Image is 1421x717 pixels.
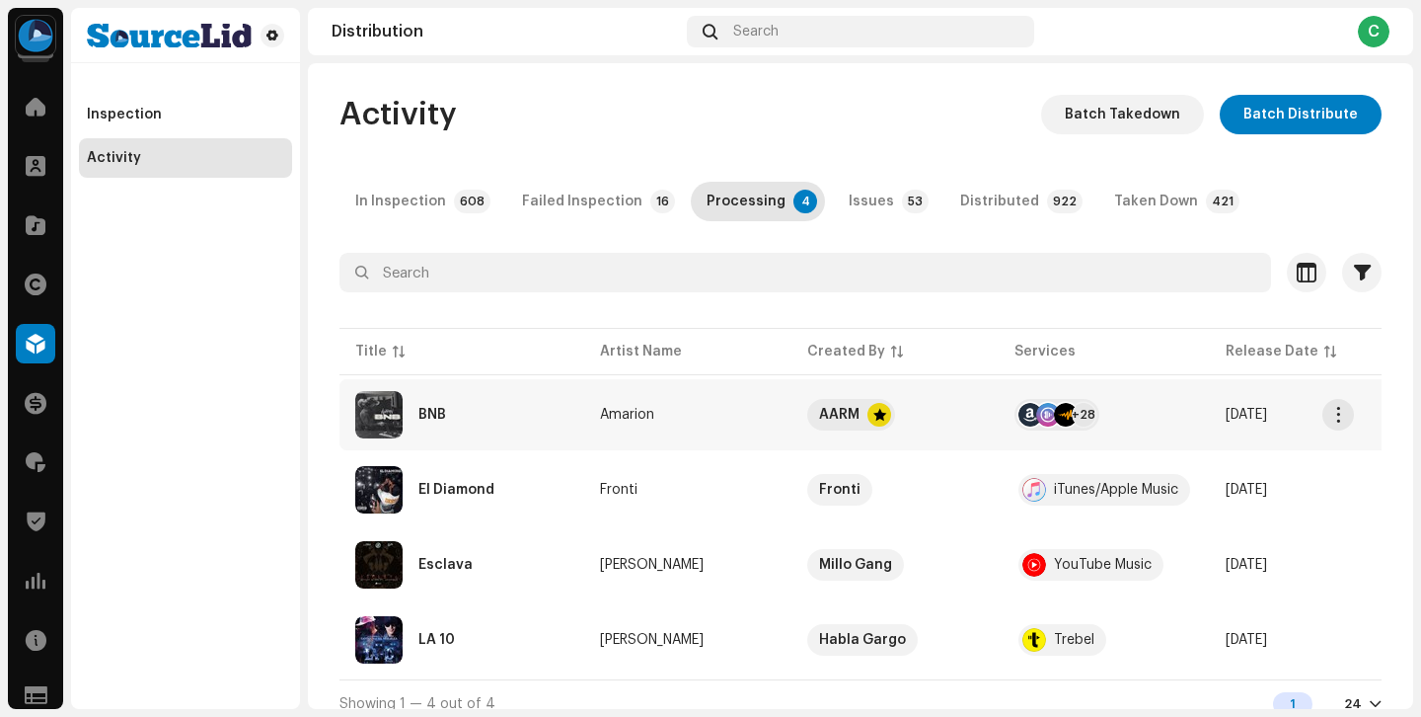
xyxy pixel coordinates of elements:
[1220,95,1382,134] button: Batch Distribute
[339,253,1271,292] input: Search
[807,342,885,361] div: Created By
[807,549,983,581] span: Millo Gang
[849,182,894,221] div: Issues
[1243,95,1358,134] span: Batch Distribute
[355,541,403,589] img: ff3d5992-b50d-4aa4-abd5-a63affee9d0f
[418,558,473,572] div: Esclava
[332,24,679,40] div: Distribution
[1273,692,1312,716] div: 1
[1226,633,1267,647] span: Sep 18, 2025
[87,24,253,47] img: 13003194-5c85-4c8d-8955-52d890294521
[807,399,983,431] span: AARM
[1226,342,1318,361] div: Release Date
[355,182,446,221] div: In Inspection
[418,633,455,647] div: LA 10
[16,16,55,55] img: 31a4402c-14a3-4296-bd18-489e15b936d7
[600,408,654,422] div: Amarion
[600,483,776,497] span: Fronti
[1054,483,1178,497] div: iTunes/Apple Music
[1344,696,1362,712] div: 24
[600,633,704,647] div: [PERSON_NAME]
[355,466,403,514] img: 7956a4fa-3170-4408-8e67-7c249f18adfd
[79,138,292,178] re-m-nav-item: Activity
[960,182,1039,221] div: Distributed
[418,408,446,422] div: BNB
[707,182,785,221] div: Processing
[1072,403,1095,427] div: +28
[1226,483,1267,497] span: Oct 11, 2025
[339,697,495,711] span: Showing 1 — 4 out of 4
[355,342,387,361] div: Title
[807,474,983,506] span: Fronti
[807,624,983,656] span: Habla Gargo
[819,399,860,431] div: AARM
[454,190,490,213] p-badge: 608
[819,474,860,506] div: Fronti
[355,616,403,664] img: 1343384b-6325-4d2c-ad9c-fdc8d4958731
[1054,558,1152,572] div: YouTube Music
[902,190,929,213] p-badge: 53
[1065,95,1180,134] span: Batch Takedown
[1054,633,1094,647] div: Trebel
[600,483,637,497] div: Fronti
[1226,558,1267,572] span: Jan 29, 2016
[339,95,457,134] span: Activity
[1041,95,1204,134] button: Batch Takedown
[600,408,776,422] span: Amarion
[522,182,642,221] div: Failed Inspection
[79,95,292,134] re-m-nav-item: Inspection
[793,190,817,213] p-badge: 4
[1047,190,1083,213] p-badge: 922
[819,624,906,656] div: Habla Gargo
[733,24,779,40] span: Search
[650,190,675,213] p-badge: 16
[1114,182,1198,221] div: Taken Down
[1358,16,1389,47] div: C
[600,633,776,647] span: Alex Gargolas
[600,558,704,572] div: [PERSON_NAME]
[87,150,141,166] div: Activity
[87,107,162,122] div: Inspection
[355,391,403,438] img: 5e36b780-3123-4080-8d16-72f54a950f88
[600,558,776,572] span: Bryant Myers
[1226,408,1267,422] span: Oct 8, 2025
[1206,190,1239,213] p-badge: 421
[418,483,494,497] div: El Diamond
[819,549,892,581] div: Millo Gang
